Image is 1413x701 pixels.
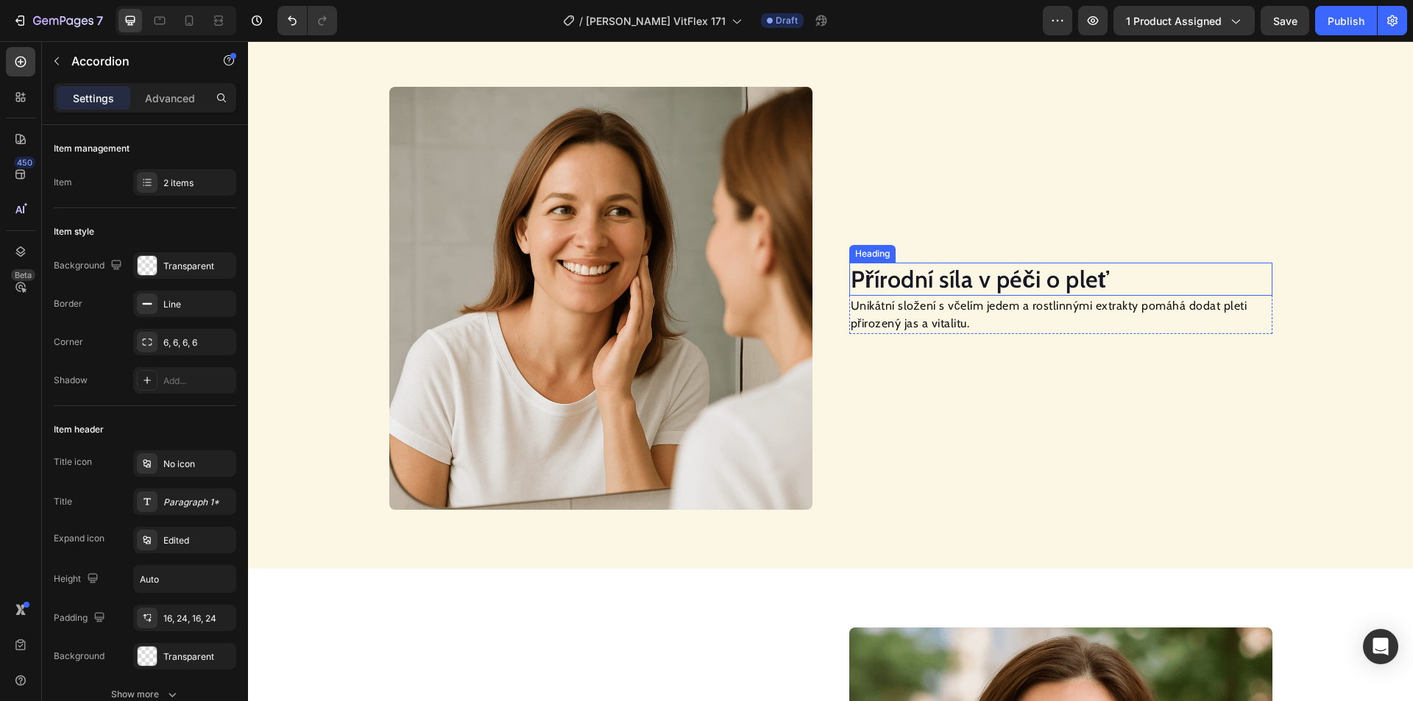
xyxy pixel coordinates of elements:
[1113,6,1255,35] button: 1 product assigned
[54,569,102,589] div: Height
[54,225,94,238] div: Item style
[604,206,645,219] div: Heading
[248,41,1413,701] iframe: Design area
[54,335,83,349] div: Corner
[6,6,110,35] button: 7
[1126,13,1222,29] span: 1 product assigned
[776,14,798,27] span: Draft
[1328,13,1364,29] div: Publish
[54,650,105,663] div: Background
[54,455,92,469] div: Title icon
[54,532,105,545] div: Expand icon
[163,612,233,625] div: 16, 24, 16, 24
[1315,6,1377,35] button: Publish
[603,256,1023,291] p: Unikátní složení s včelím jedem a rostlinnými extrakty pomáhá dodat pleti přirozený jas a vitalitu.
[163,336,233,349] div: 6, 6, 6, 6
[163,458,233,471] div: No icon
[163,374,233,388] div: Add...
[54,256,125,276] div: Background
[163,650,233,663] div: Transparent
[601,221,1024,255] h2: Přírodní síla v péči o pleť
[1363,629,1398,664] div: Open Intercom Messenger
[11,269,35,281] div: Beta
[141,46,564,469] img: gempages_577859922692145938-4aa75744-5491-4d64-9d71-f1aa3e0e3cf1.png
[14,157,35,168] div: 450
[163,177,233,190] div: 2 items
[145,90,195,106] p: Advanced
[134,566,235,592] input: Auto
[277,6,337,35] div: Undo/Redo
[96,12,103,29] p: 7
[54,176,72,189] div: Item
[163,534,233,547] div: Edited
[163,260,233,273] div: Transparent
[54,142,130,155] div: Item management
[1261,6,1309,35] button: Save
[73,90,114,106] p: Settings
[1273,15,1297,27] span: Save
[586,13,726,29] span: [PERSON_NAME] VitFlex 171
[54,374,88,387] div: Shadow
[54,297,82,310] div: Border
[54,423,104,436] div: Item header
[163,298,233,311] div: Line
[71,52,196,70] p: Accordion
[54,495,72,508] div: Title
[163,496,233,509] div: Paragraph 1*
[54,608,108,628] div: Padding
[579,13,583,29] span: /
